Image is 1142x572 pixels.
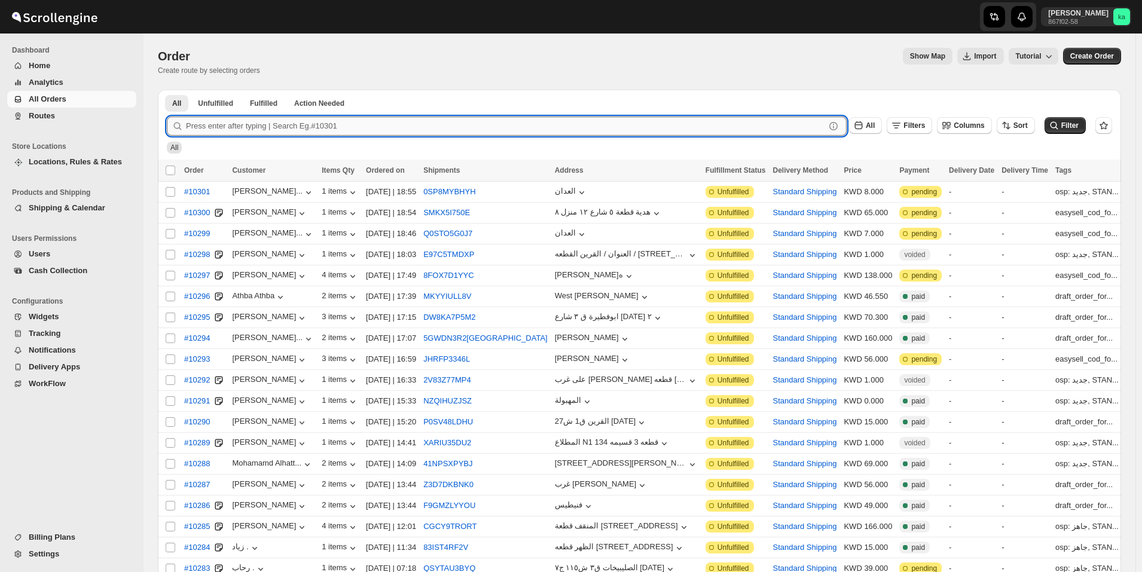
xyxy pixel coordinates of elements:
button: على غرب [PERSON_NAME] قطعه [STREET_ADDRESS] [555,375,698,387]
span: #10298 [184,249,210,261]
div: osp: جديد, STAN... [1055,186,1119,198]
span: All Orders [29,94,66,103]
div: [DATE] | 18:46 [366,228,416,240]
button: #10299 [177,224,217,243]
span: All [866,121,875,130]
span: #10290 [184,416,210,428]
button: MKYYIULL8V [423,292,471,301]
button: F9GMZLYYOU [423,501,475,510]
button: #10297 [177,266,217,285]
button: #10285 [177,517,217,536]
button: Standard Shipping [772,459,836,468]
button: #10289 [177,433,217,452]
p: 867f02-58 [1048,18,1109,25]
div: [PERSON_NAME]ه [555,270,623,279]
span: #10300 [184,207,210,219]
button: 0SP8MYBHYH [423,187,475,196]
div: 1 items [322,396,359,408]
div: زياد . [232,542,260,554]
p: [PERSON_NAME] [1048,8,1109,18]
button: [PERSON_NAME] [232,521,308,533]
div: العدان [555,228,576,237]
button: Analytics [7,74,136,91]
div: [PERSON_NAME] [232,312,308,324]
button: المهبولة [555,396,593,408]
span: Unfulfilled [717,208,749,218]
button: 5GWDN3R2[GEOGRAPHIC_DATA] [423,334,548,342]
span: Payment [899,166,929,175]
button: [PERSON_NAME] [232,354,308,366]
button: NZQIHUZJSZ [423,396,472,405]
button: #10296 [177,287,217,306]
div: [PERSON_NAME] [232,500,308,512]
button: [PERSON_NAME] [232,417,308,429]
span: Billing Plans [29,533,75,542]
div: [PERSON_NAME] [232,479,308,491]
div: 3 items [322,312,359,324]
button: العدان [555,228,588,240]
div: العنوان / القرين القطعه / [STREET_ADDRESS] [555,249,686,258]
button: Q0STO5G0J7 [423,229,472,238]
span: Locations, Rules & Rates [29,157,122,166]
span: #10287 [184,479,210,491]
button: Settings [7,546,136,562]
button: #10291 [177,391,217,411]
button: 83IST4RF2V [423,543,468,552]
button: E97C5TMDXP [423,250,474,259]
span: All [172,99,181,108]
button: Import [957,48,1003,65]
button: All [849,117,882,134]
button: [PERSON_NAME] [555,333,631,345]
button: Standard Shipping [772,501,836,510]
div: - [1001,186,1048,198]
button: [PERSON_NAME] [232,249,308,261]
button: 1 items [322,438,359,449]
button: 8FOX7D1YYC [423,271,474,280]
button: Standard Shipping [772,522,836,531]
span: pending [911,208,937,218]
button: DW8KA7P5M2 [423,313,475,322]
button: غرب [PERSON_NAME] [555,479,649,491]
div: - [1001,207,1048,219]
button: #10286 [177,496,217,515]
button: هدية قطعة ٥ شارع ١٢ منزل ٨ [555,207,663,219]
button: Sort [997,117,1035,134]
span: Unfulfilled [717,250,749,259]
span: Unfulfilled [717,187,749,197]
button: #10293 [177,350,217,369]
button: 1 items [322,228,359,240]
button: Standard Shipping [772,187,836,196]
div: العدان [555,186,576,195]
button: Cash Collection [7,262,136,279]
span: khaled alrashidi [1113,8,1130,25]
button: All [165,95,188,112]
div: الصليبيخات ق٣ ش١١٥ ج٧ [DATE] [555,563,664,572]
text: ka [1118,13,1126,20]
button: [PERSON_NAME] [232,375,308,387]
button: Standard Shipping [772,313,836,322]
button: 1 items [322,375,359,387]
button: 2 items [322,458,359,470]
span: Show Map [910,51,945,61]
button: Filters [887,117,932,134]
button: XARIU35DU2 [423,438,471,447]
button: Standard Shipping [772,375,836,384]
button: [PERSON_NAME]... [232,186,314,198]
button: 1 items [322,207,359,219]
span: #10291 [184,395,210,407]
button: WorkFlow [7,375,136,392]
div: المهبولة [555,396,581,405]
div: - [949,249,994,261]
span: Analytics [29,78,63,87]
div: [PERSON_NAME]... [232,228,303,237]
div: 2 items [322,333,359,345]
div: هدية قطعة ٥ شارع ١٢ منزل ٨ [555,207,651,216]
button: ابوفطيرة ق ٣ شارع [DATE] ٢ [555,312,664,324]
button: [PERSON_NAME]... [232,333,314,345]
button: Tutorial [1009,48,1058,65]
span: Delivery Date [949,166,994,175]
button: West [PERSON_NAME] [555,291,651,303]
p: Create route by selecting orders [158,66,260,75]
